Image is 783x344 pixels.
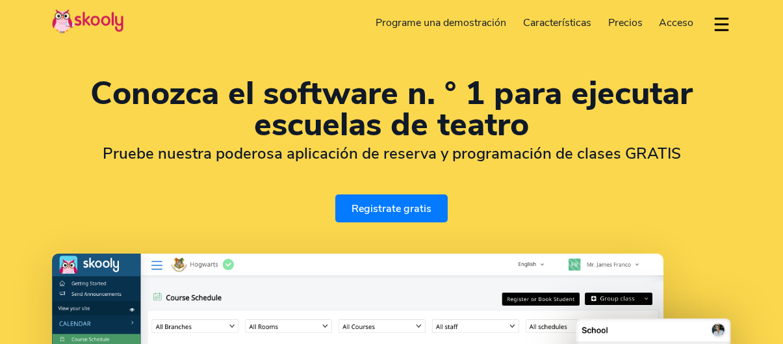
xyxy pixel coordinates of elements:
a: Registrate gratis [335,194,448,222]
h1: Conozca el software n. ° 1 para ejecutar escuelas de teatro [52,78,731,140]
button: dropdown menu [712,9,731,39]
a: Acceso [650,12,702,33]
img: Skooly [52,8,123,34]
h2: Pruebe nuestra poderosa aplicación de reserva y programación de clases GRATIS [52,144,731,163]
a: Programe una demostración [368,12,515,33]
span: Acceso [659,16,693,30]
a: Precios [600,12,651,33]
span: Precios [608,16,643,30]
a: Características [515,12,600,33]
